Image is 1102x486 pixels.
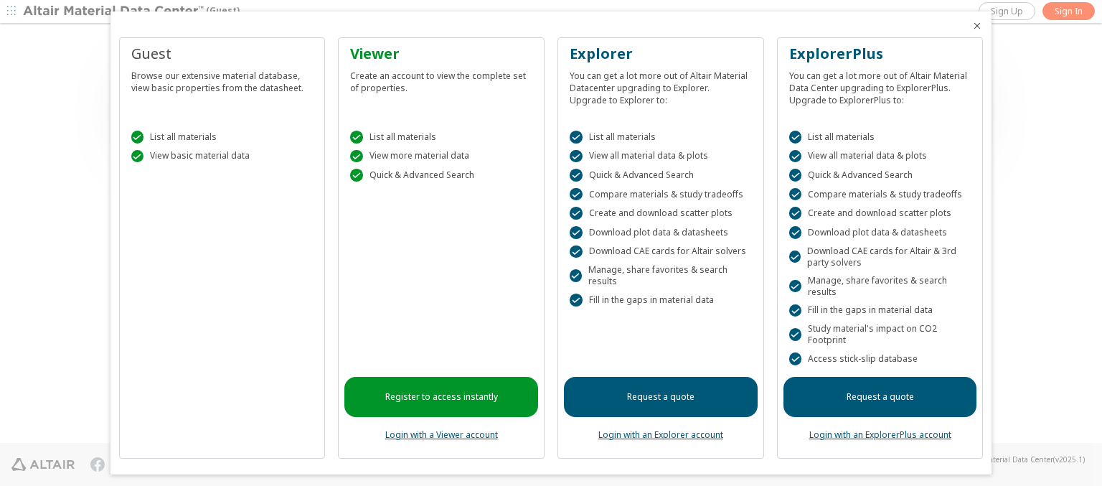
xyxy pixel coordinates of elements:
[350,64,532,94] div: Create an account to view the complete set of properties.
[570,246,583,258] div: 
[131,44,314,64] div: Guest
[570,131,583,144] div: 
[131,150,144,163] div: 
[350,131,532,144] div: List all materials
[789,304,971,317] div: Fill in the gaps in material data
[350,150,532,163] div: View more material data
[598,429,723,441] a: Login with an Explorer account
[789,328,801,341] div: 
[789,207,971,220] div: Create and download scatter plots
[570,188,583,201] div: 
[789,44,971,64] div: ExplorerPlus
[570,131,752,144] div: List all materials
[570,207,752,220] div: Create and download scatter plots
[789,323,971,346] div: Study material's impact on CO2 Footprint
[570,169,752,182] div: Quick & Advanced Search
[789,150,971,163] div: View all material data & plots
[570,150,752,163] div: View all material data & plots
[570,150,583,163] div: 
[789,64,971,106] div: You can get a lot more out of Altair Material Data Center upgrading to ExplorerPlus. Upgrade to E...
[570,226,752,239] div: Download plot data & datasheets
[570,294,752,307] div: Fill in the gaps in material data
[971,20,983,32] button: Close
[570,169,583,182] div: 
[131,150,314,163] div: View basic material data
[350,131,363,144] div: 
[789,169,971,182] div: Quick & Advanced Search
[789,251,801,263] div: 
[385,429,498,441] a: Login with a Viewer account
[789,352,971,365] div: Access stick-slip database
[789,226,802,239] div: 
[789,150,802,163] div: 
[350,169,363,182] div: 
[350,44,532,64] div: Viewer
[789,188,971,201] div: Compare materials & study tradeoffs
[783,377,977,417] a: Request a quote
[789,131,802,144] div: 
[789,188,802,201] div: 
[789,207,802,220] div: 
[350,169,532,182] div: Quick & Advanced Search
[570,64,752,106] div: You can get a lot more out of Altair Material Datacenter upgrading to Explorer. Upgrade to Explor...
[131,131,314,144] div: List all materials
[570,44,752,64] div: Explorer
[344,377,538,417] a: Register to access instantly
[789,352,802,365] div: 
[789,280,801,293] div: 
[789,246,971,268] div: Download CAE cards for Altair & 3rd party solvers
[131,64,314,94] div: Browse our extensive material database, view basic properties from the datasheet.
[570,294,583,307] div: 
[789,226,971,239] div: Download plot data & datasheets
[570,188,752,201] div: Compare materials & study tradeoffs
[570,246,752,258] div: Download CAE cards for Altair solvers
[789,304,802,317] div: 
[789,169,802,182] div: 
[789,275,971,298] div: Manage, share favorites & search results
[350,150,363,163] div: 
[809,429,951,441] a: Login with an ExplorerPlus account
[564,377,758,417] a: Request a quote
[131,131,144,144] div: 
[570,264,752,287] div: Manage, share favorites & search results
[789,131,971,144] div: List all materials
[570,226,583,239] div: 
[570,207,583,220] div: 
[570,269,582,282] div: 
